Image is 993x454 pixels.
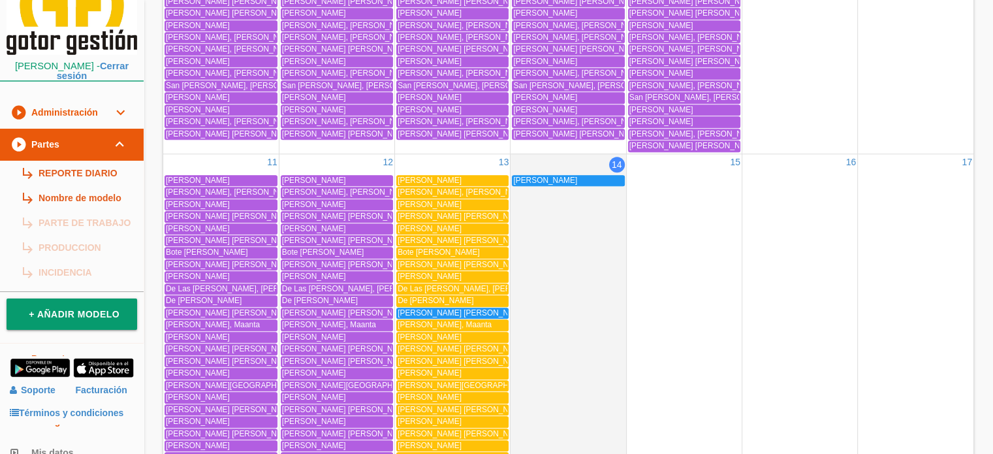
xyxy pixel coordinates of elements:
i: expand_more [112,129,128,160]
a: [PERSON_NAME] [PERSON_NAME] [281,44,393,55]
span: [PERSON_NAME], [PERSON_NAME] [629,44,761,54]
span: [PERSON_NAME] [PERSON_NAME] [166,405,296,414]
span: [PERSON_NAME], [PERSON_NAME] [398,69,529,78]
span: De [PERSON_NAME] [398,296,473,305]
a: 17 [960,154,973,170]
span: [PERSON_NAME] [PERSON_NAME] [166,308,296,317]
span: [PERSON_NAME] [PERSON_NAME] [166,236,296,245]
a: Bote [PERSON_NAME] [165,247,277,258]
a: [PERSON_NAME] [PERSON_NAME] [165,429,277,440]
span: [PERSON_NAME] [398,8,462,18]
a: San [PERSON_NAME], [PERSON_NAME] [628,92,740,103]
span: [PERSON_NAME] [282,105,346,114]
span: De Las [PERSON_NAME], [PERSON_NAME] [166,284,324,293]
a: [PERSON_NAME] [165,175,277,186]
a: [PERSON_NAME] [512,105,624,116]
a: Soporte [10,385,55,395]
a: 14 [607,154,626,174]
a: [PERSON_NAME], [PERSON_NAME] [165,116,277,127]
a: [PERSON_NAME], [PERSON_NAME] [165,32,277,43]
span: [PERSON_NAME] [PERSON_NAME] [166,260,296,269]
a: [PERSON_NAME], [PERSON_NAME] [165,187,277,198]
a: [PERSON_NAME] [PERSON_NAME] [165,344,277,355]
span: [PERSON_NAME] [PERSON_NAME] [398,357,528,366]
i: play_circle_filled [10,129,26,160]
span: [PERSON_NAME] [166,272,230,281]
span: [PERSON_NAME] [282,224,346,233]
a: [PERSON_NAME] [PERSON_NAME] [281,308,393,319]
span: [PERSON_NAME] [PERSON_NAME] [398,129,528,138]
a: [PERSON_NAME], [PERSON_NAME] [281,68,393,79]
span: [PERSON_NAME] [PERSON_NAME] [513,44,643,54]
span: [PERSON_NAME], [PERSON_NAME] [166,69,298,78]
a: De [PERSON_NAME] [165,295,277,306]
a: [PERSON_NAME] [396,105,509,116]
span: [PERSON_NAME] [PERSON_NAME] [282,260,412,269]
a: [PERSON_NAME] [281,199,393,210]
a: 16 [845,154,858,170]
span: [PERSON_NAME] [166,332,230,342]
a: [PERSON_NAME] [PERSON_NAME] [396,429,509,440]
span: [PERSON_NAME], [PERSON_NAME] [282,117,414,126]
span: [PERSON_NAME] [629,21,693,30]
a: [PERSON_NAME], [PERSON_NAME] [165,44,277,55]
span: [PERSON_NAME] [PERSON_NAME] [629,8,759,18]
span: [PERSON_NAME], [PERSON_NAME] [398,117,529,126]
a: [PERSON_NAME] [281,368,393,379]
span: [PERSON_NAME][GEOGRAPHIC_DATA] [282,381,427,390]
span: [PERSON_NAME] [PERSON_NAME] [398,405,528,414]
span: [PERSON_NAME] [166,57,230,66]
a: [PERSON_NAME] [281,416,393,427]
span: [PERSON_NAME], [PERSON_NAME] [513,21,645,30]
span: Bote [PERSON_NAME] [282,248,364,257]
a: [PERSON_NAME] [165,368,277,379]
a: [PERSON_NAME] [PERSON_NAME] [628,140,740,152]
span: [PERSON_NAME] [398,272,462,281]
a: [PERSON_NAME], [PERSON_NAME] [628,44,740,55]
span: [PERSON_NAME], [PERSON_NAME] [513,117,645,126]
a: 13 [497,154,511,170]
span: [PERSON_NAME] [282,393,346,402]
span: [PERSON_NAME][GEOGRAPHIC_DATA] [398,381,543,390]
a: [PERSON_NAME] [512,8,624,19]
span: [PERSON_NAME] [513,93,577,102]
a: San [PERSON_NAME], [PERSON_NAME] [165,80,277,91]
span: [PERSON_NAME] [398,200,462,209]
span: [PERSON_NAME] [PERSON_NAME] [398,212,528,221]
span: [PERSON_NAME], [PERSON_NAME] [282,33,414,42]
span: [PERSON_NAME] [PERSON_NAME] [166,212,296,221]
span: [PERSON_NAME], [PERSON_NAME] [282,187,414,197]
a: [PERSON_NAME] [PERSON_NAME] [396,356,509,367]
a: [PERSON_NAME] [165,223,277,235]
a: [PERSON_NAME] [165,20,277,31]
a: 11 [266,154,279,170]
span: [PERSON_NAME], [PERSON_NAME] [166,33,298,42]
img: google-play.png [10,358,71,378]
span: [PERSON_NAME] [166,176,230,185]
span: [PERSON_NAME], [PERSON_NAME] [629,81,761,90]
a: San [PERSON_NAME], [PERSON_NAME] [396,80,509,91]
a: [PERSON_NAME], [PERSON_NAME] [512,32,624,43]
span: [PERSON_NAME] [PERSON_NAME] [282,44,412,54]
span: [PERSON_NAME] [282,272,346,281]
a: Cerrar sesión [57,61,129,81]
span: [PERSON_NAME][GEOGRAPHIC_DATA] [166,381,311,390]
a: [PERSON_NAME], [PERSON_NAME] [628,129,740,140]
a: [PERSON_NAME] [396,8,509,19]
a: [PERSON_NAME] [165,440,277,451]
span: [PERSON_NAME] [282,93,346,102]
span: [PERSON_NAME] [166,368,230,378]
a: [PERSON_NAME] [165,56,277,67]
span: [PERSON_NAME] [398,368,462,378]
a: [PERSON_NAME] [512,56,624,67]
a: [PERSON_NAME] [PERSON_NAME] [281,356,393,367]
a: [PERSON_NAME] [PERSON_NAME] [396,308,509,319]
span: [PERSON_NAME], [PERSON_NAME] [398,21,529,30]
span: [PERSON_NAME] [398,176,462,185]
i: subdirectory_arrow_right [20,161,33,186]
a: [PERSON_NAME], [PERSON_NAME] [512,68,624,79]
a: [PERSON_NAME] [PERSON_NAME] [396,259,509,270]
span: [PERSON_NAME] [166,21,230,30]
a: [PERSON_NAME] [165,199,277,210]
a: [PERSON_NAME] [165,105,277,116]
